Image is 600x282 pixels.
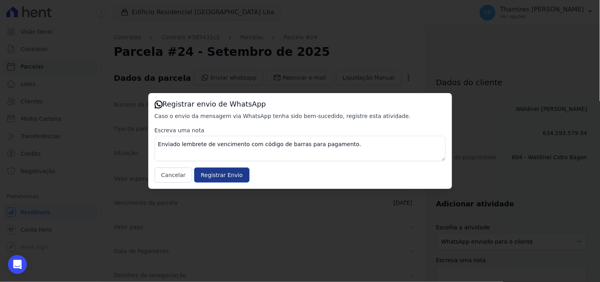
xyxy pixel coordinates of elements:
[155,168,193,183] button: Cancelar
[155,112,446,120] p: Caso o envio da mensagem via WhatsApp tenha sido bem-sucedido, registre esta atividade.
[8,255,27,274] div: Open Intercom Messenger
[155,126,446,134] label: Escreva uma nota
[155,136,446,161] textarea: Enviado lembrete de vencimento com código de barras para pagamento.
[194,168,250,183] input: Registrar Envio
[155,99,446,109] h3: Registrar envio de WhatsApp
